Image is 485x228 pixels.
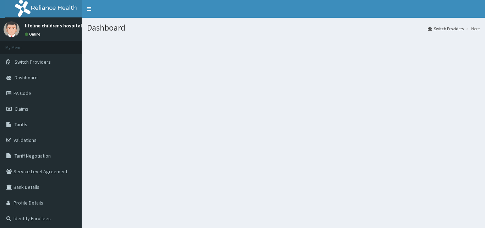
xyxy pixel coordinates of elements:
[15,59,51,65] span: Switch Providers
[25,32,42,37] a: Online
[428,26,464,32] a: Switch Providers
[464,26,480,32] li: Here
[15,121,27,128] span: Tariffs
[15,74,38,81] span: Dashboard
[4,21,20,37] img: User Image
[87,23,480,32] h1: Dashboard
[15,106,28,112] span: Claims
[25,23,82,28] p: lifeline childrens hospital
[15,153,51,159] span: Tariff Negotiation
